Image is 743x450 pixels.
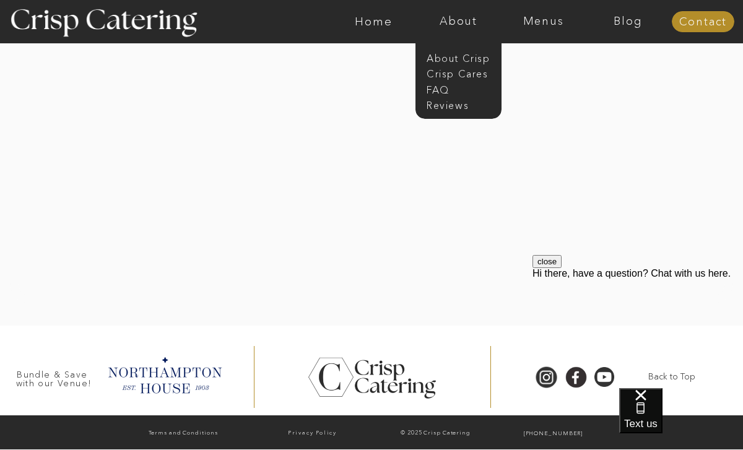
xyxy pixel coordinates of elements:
a: Home [331,15,416,28]
a: About Crisp [427,51,498,63]
a: Crisp Cares [427,67,498,79]
a: Privacy Policy [250,427,375,439]
h3: Bundle & Save with our Venue! [11,370,97,382]
a: faq [427,83,489,95]
iframe: podium webchat widget bubble [619,388,743,450]
a: Menus [501,15,586,28]
a: Terms and Conditions [120,427,246,440]
a: Blog [586,15,671,28]
a: Reviews [427,98,489,110]
a: About [416,15,501,28]
iframe: podium webchat widget prompt [532,255,743,404]
a: [PHONE_NUMBER] [497,428,610,440]
a: Contact [672,16,734,28]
